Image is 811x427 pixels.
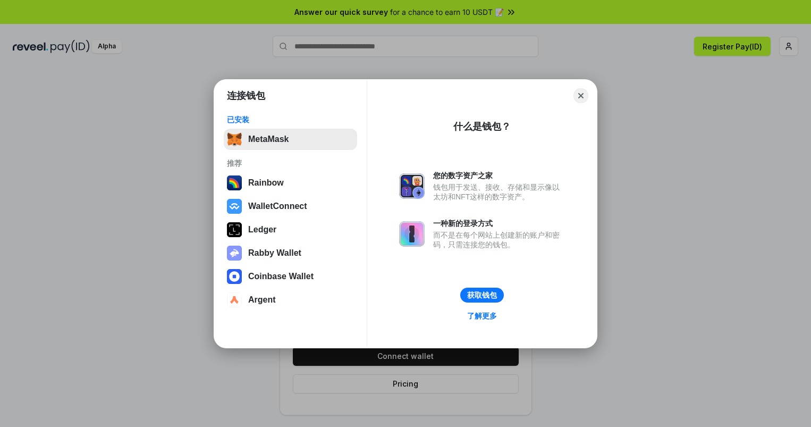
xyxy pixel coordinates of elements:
button: Coinbase Wallet [224,266,357,287]
button: Rabby Wallet [224,242,357,264]
button: MetaMask [224,129,357,150]
div: 获取钱包 [467,290,497,300]
div: 了解更多 [467,311,497,321]
a: 了解更多 [461,309,503,323]
img: svg+xml,%3Csvg%20width%3D%2228%22%20height%3D%2228%22%20viewBox%3D%220%200%2028%2028%22%20fill%3D... [227,292,242,307]
h1: 连接钱包 [227,89,265,102]
div: Coinbase Wallet [248,272,314,281]
div: 什么是钱包？ [453,120,511,133]
img: svg+xml,%3Csvg%20xmlns%3D%22http%3A%2F%2Fwww.w3.org%2F2000%2Fsvg%22%20fill%3D%22none%22%20viewBox... [227,246,242,261]
div: 而不是在每个网站上创建新的账户和密码，只需连接您的钱包。 [433,230,565,249]
div: Rainbow [248,178,284,188]
img: svg+xml,%3Csvg%20width%3D%22120%22%20height%3D%22120%22%20viewBox%3D%220%200%20120%20120%22%20fil... [227,175,242,190]
div: 推荐 [227,158,354,168]
button: Ledger [224,219,357,240]
img: svg+xml,%3Csvg%20xmlns%3D%22http%3A%2F%2Fwww.w3.org%2F2000%2Fsvg%22%20fill%3D%22none%22%20viewBox... [399,221,425,247]
img: svg+xml,%3Csvg%20width%3D%2228%22%20height%3D%2228%22%20viewBox%3D%220%200%2028%2028%22%20fill%3D... [227,199,242,214]
img: svg+xml,%3Csvg%20width%3D%2228%22%20height%3D%2228%22%20viewBox%3D%220%200%2028%2028%22%20fill%3D... [227,269,242,284]
div: Ledger [248,225,276,235]
button: Argent [224,289,357,311]
div: 钱包用于发送、接收、存储和显示像以太坊和NFT这样的数字资产。 [433,182,565,202]
button: 获取钱包 [460,288,504,303]
div: 已安装 [227,115,354,124]
div: MetaMask [248,135,289,144]
div: 您的数字资产之家 [433,171,565,180]
div: Rabby Wallet [248,248,301,258]
div: Argent [248,295,276,305]
div: WalletConnect [248,202,307,211]
button: Rainbow [224,172,357,194]
button: WalletConnect [224,196,357,217]
img: svg+xml,%3Csvg%20xmlns%3D%22http%3A%2F%2Fwww.w3.org%2F2000%2Fsvg%22%20fill%3D%22none%22%20viewBox... [399,173,425,199]
div: 一种新的登录方式 [433,219,565,228]
img: svg+xml,%3Csvg%20fill%3D%22none%22%20height%3D%2233%22%20viewBox%3D%220%200%2035%2033%22%20width%... [227,132,242,147]
img: svg+xml,%3Csvg%20xmlns%3D%22http%3A%2F%2Fwww.w3.org%2F2000%2Fsvg%22%20width%3D%2228%22%20height%3... [227,222,242,237]
button: Close [573,88,588,103]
